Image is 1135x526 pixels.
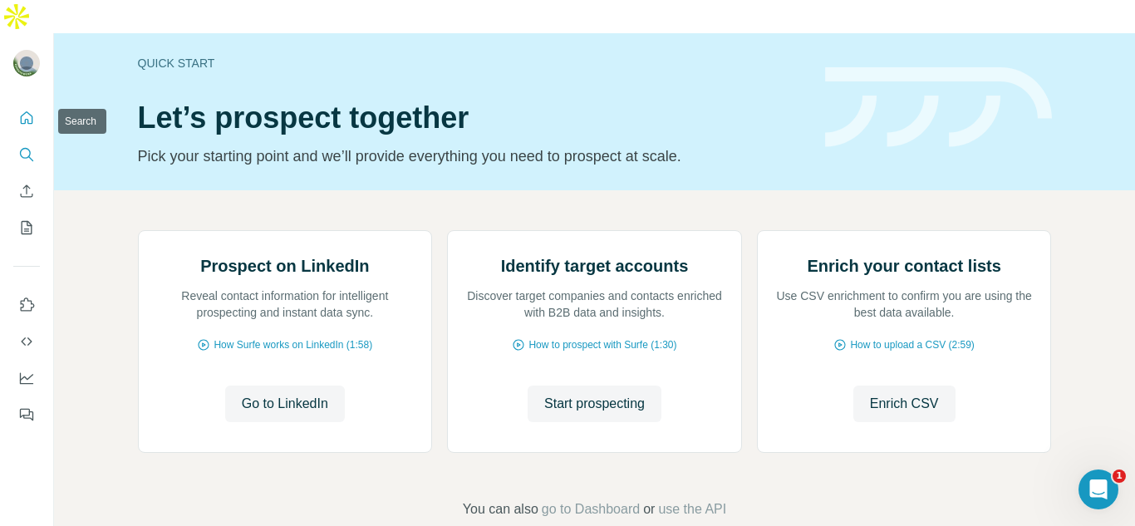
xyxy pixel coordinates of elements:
span: Enrich CSV [870,394,939,414]
button: Feedback [13,400,40,430]
button: Go to LinkedIn [225,386,345,422]
h1: Let’s prospect together [138,101,805,135]
p: Use CSV enrichment to confirm you are using the best data available. [774,288,1034,321]
button: Use Surfe API [13,327,40,356]
button: use the API [658,499,726,519]
span: You can also [463,499,538,519]
button: Enrich CSV [13,176,40,206]
button: Enrich CSV [853,386,956,422]
span: How Surfe works on LinkedIn (1:58) [214,337,372,352]
p: Discover target companies and contacts enriched with B2B data and insights. [464,288,725,321]
span: How to upload a CSV (2:59) [850,337,974,352]
button: Start prospecting [528,386,661,422]
span: Go to LinkedIn [242,394,328,414]
button: Use Surfe on LinkedIn [13,290,40,320]
button: Quick start [13,103,40,133]
h2: Prospect on LinkedIn [200,254,369,278]
h2: Identify target accounts [501,254,689,278]
button: go to Dashboard [542,499,640,519]
img: banner [825,67,1052,148]
span: How to prospect with Surfe (1:30) [528,337,676,352]
button: Search [13,140,40,170]
img: Avatar [13,50,40,76]
button: Dashboard [13,363,40,393]
h2: Enrich your contact lists [807,254,1000,278]
span: 1 [1113,469,1126,483]
p: Pick your starting point and we’ll provide everything you need to prospect at scale. [138,145,805,168]
iframe: Intercom live chat [1078,469,1118,509]
p: Reveal contact information for intelligent prospecting and instant data sync. [155,288,415,321]
span: or [643,499,655,519]
span: Start prospecting [544,394,645,414]
button: My lists [13,213,40,243]
div: Quick start [138,55,805,71]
